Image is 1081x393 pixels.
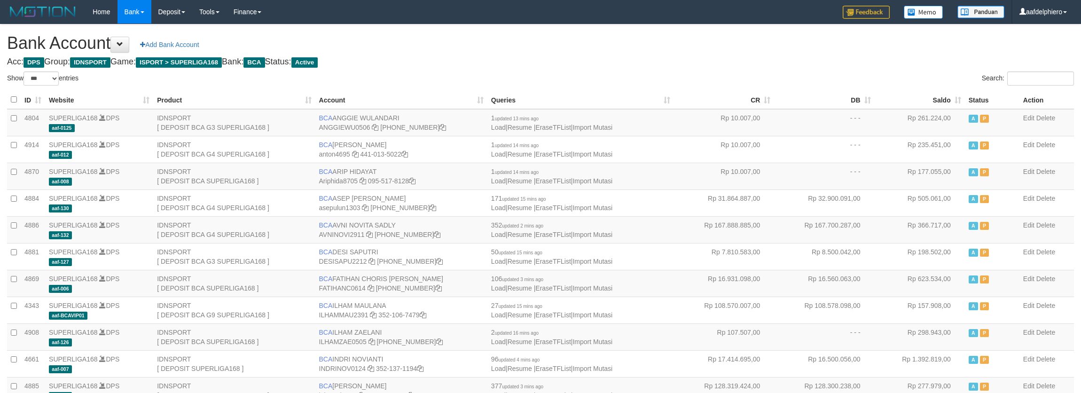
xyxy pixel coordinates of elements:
[45,189,153,216] td: DPS
[315,243,487,270] td: DESI SAPUTRI [PHONE_NUMBER]
[508,338,532,346] a: Resume
[136,57,222,68] span: ISPORT > SUPERLIGA168
[1023,355,1034,363] a: Edit
[370,311,376,319] a: Copy ILHAMMAU2391 to clipboard
[1023,275,1034,283] a: Edit
[49,248,98,256] a: SUPERLIGA168
[315,216,487,243] td: AVNI NOVITA SADLY [PHONE_NUMBER]
[315,323,487,350] td: ILHAM ZAELANI [PHONE_NUMBER]
[491,284,506,292] a: Load
[498,357,540,362] span: updated 4 mins ago
[674,189,774,216] td: Rp 31.864.887,00
[904,6,943,19] img: Button%20Memo.svg
[1023,329,1034,336] a: Edit
[491,302,542,309] span: 27
[45,270,153,297] td: DPS
[49,258,72,266] span: aaf-127
[7,57,1074,67] h4: Acc: Group: Game: Bank: Status:
[368,365,374,372] a: Copy INDRINOV0124 to clipboard
[572,150,612,158] a: Import Mutasi
[535,150,571,158] a: EraseTFList
[45,216,153,243] td: DPS
[1023,141,1034,149] a: Edit
[491,258,506,265] a: Load
[21,323,45,350] td: 4908
[774,109,874,136] td: - - -
[969,222,978,230] span: Active
[1023,114,1034,122] a: Edit
[875,216,965,243] td: Rp 366.717,00
[1036,248,1055,256] a: Delete
[572,231,612,238] a: Import Mutasi
[1023,221,1034,229] a: Edit
[319,258,367,265] a: DESISAPU2212
[875,163,965,189] td: Rp 177.055,00
[319,365,366,372] a: INDRINOV0124
[969,195,978,203] span: Active
[674,350,774,377] td: Rp 17.414.695,00
[1023,382,1034,390] a: Edit
[774,136,874,163] td: - - -
[319,382,333,390] span: BCA
[491,114,539,122] span: 1
[368,284,374,292] a: Copy FATIHANC0614 to clipboard
[508,231,532,238] a: Resume
[436,258,443,265] a: Copy 4062280453 to clipboard
[491,231,506,238] a: Load
[1036,302,1055,309] a: Delete
[319,141,333,149] span: BCA
[774,323,874,350] td: - - -
[491,114,612,131] span: | | |
[319,284,366,292] a: FATIHANC0614
[491,204,506,212] a: Load
[7,5,78,19] img: MOTION_logo.png
[969,383,978,391] span: Active
[491,195,612,212] span: | | |
[49,221,98,229] a: SUPERLIGA168
[969,356,978,364] span: Active
[319,114,333,122] span: BCA
[508,204,532,212] a: Resume
[498,250,542,255] span: updated 15 mins ago
[674,163,774,189] td: Rp 10.007,00
[572,258,612,265] a: Import Mutasi
[508,124,532,131] a: Resume
[535,311,571,319] a: EraseTFList
[674,91,774,109] th: CR: activate to sort column ascending
[495,143,539,148] span: updated 14 mins ago
[49,302,98,309] a: SUPERLIGA168
[153,91,315,109] th: Product: activate to sort column ascending
[319,168,333,175] span: BCA
[969,141,978,149] span: Active
[49,204,72,212] span: aaf-130
[49,382,98,390] a: SUPERLIGA168
[134,37,205,53] a: Add Bank Account
[491,275,543,283] span: 106
[319,204,360,212] a: asepulun1303
[1023,168,1034,175] a: Edit
[969,275,978,283] span: Active
[980,141,989,149] span: Paused
[49,168,98,175] a: SUPERLIGA168
[319,150,350,158] a: anton4695
[774,163,874,189] td: - - -
[70,57,110,68] span: IDNSPORT
[49,195,98,202] a: SUPERLIGA168
[1019,91,1074,109] th: Action
[420,311,426,319] a: Copy 3521067479 to clipboard
[491,168,539,175] span: 1
[508,177,532,185] a: Resume
[45,136,153,163] td: DPS
[491,168,612,185] span: | | |
[982,71,1074,86] label: Search:
[439,124,446,131] a: Copy 4062213373 to clipboard
[291,57,318,68] span: Active
[491,275,612,292] span: | | |
[508,311,532,319] a: Resume
[495,116,539,121] span: updated 13 mins ago
[980,249,989,257] span: Paused
[774,350,874,377] td: Rp 16.500.056,00
[491,329,612,346] span: | | |
[366,231,373,238] a: Copy AVNINOVI2911 to clipboard
[372,124,378,131] a: Copy ANGGIEWU0506 to clipboard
